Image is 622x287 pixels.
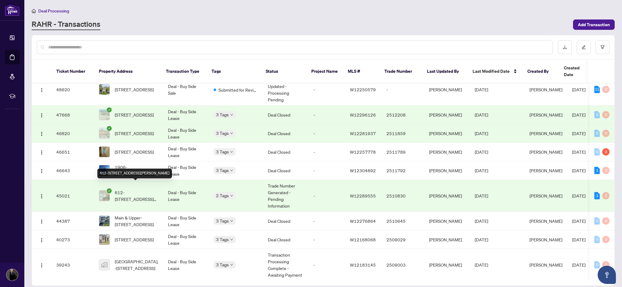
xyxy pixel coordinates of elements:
[115,164,158,177] span: 1906-[STREET_ADDRESS]
[379,60,422,83] th: Trade Number
[163,106,209,124] td: Deal - Buy Side Lease
[163,74,209,106] td: Deal - Buy Side Sale
[37,191,47,201] button: Logo
[309,74,345,106] td: -
[115,149,154,155] span: [STREET_ADDRESS]
[216,217,229,224] span: 3 Tags
[115,258,158,271] span: [GEOGRAPHIC_DATA], -[STREET_ADDRESS]
[51,60,94,83] th: Ticket Number
[572,87,585,92] span: [DATE]
[475,262,488,268] span: [DATE]
[230,263,233,266] span: down
[263,161,309,180] td: Deal Closed
[51,180,94,212] td: 45021
[594,130,600,137] div: 0
[230,219,233,222] span: down
[261,60,306,83] th: Status
[382,161,424,180] td: 2511792
[161,60,207,83] th: Transaction Type
[51,74,94,106] td: 48620
[529,87,562,92] span: [PERSON_NAME]
[563,45,567,49] span: download
[475,149,488,155] span: [DATE]
[37,147,47,157] button: Logo
[424,230,470,249] td: [PERSON_NAME]
[99,191,110,201] img: thumbnail-img
[37,235,47,244] button: Logo
[107,126,112,131] span: check-circle
[115,130,154,137] span: [STREET_ADDRESS]
[216,148,229,155] span: 3 Tags
[99,84,110,95] img: thumbnail-img
[39,113,44,118] img: Logo
[382,180,424,212] td: 2510830
[424,124,470,143] td: [PERSON_NAME]
[594,236,600,243] div: 0
[602,86,610,93] div: 0
[382,143,424,161] td: 2511789
[51,143,94,161] td: 46651
[107,188,112,193] span: check-circle
[37,260,47,270] button: Logo
[216,111,229,118] span: 3 Tags
[596,40,610,54] button: filter
[350,87,376,92] span: W12250579
[475,237,488,242] span: [DATE]
[99,234,110,245] img: thumbnail-img
[350,262,376,268] span: W12183145
[39,194,44,199] img: Logo
[51,249,94,281] td: 39243
[475,193,488,198] span: [DATE]
[263,249,309,281] td: Transaction Processing Complete - Awaiting Payment
[263,143,309,161] td: Deal Closed
[572,149,585,155] span: [DATE]
[94,60,161,83] th: Property Address
[230,238,233,241] span: down
[558,40,572,54] button: download
[5,5,19,16] img: logo
[602,111,610,118] div: 0
[602,217,610,225] div: 0
[51,212,94,230] td: 44387
[309,249,345,281] td: -
[382,230,424,249] td: 2509029
[39,219,44,224] img: Logo
[163,212,209,230] td: Deal - Buy Side Lease
[263,230,309,249] td: Deal Closed
[602,148,610,156] div: 2
[350,168,376,173] span: W12304892
[594,111,600,118] div: 0
[594,167,600,174] div: 1
[422,60,468,83] th: Last Updated By
[578,20,610,30] span: Add Transaction
[475,87,488,92] span: [DATE]
[529,237,562,242] span: [PERSON_NAME]
[37,166,47,175] button: Logo
[572,262,585,268] span: [DATE]
[51,161,94,180] td: 46643
[473,68,510,75] span: Last Modified Date
[475,218,488,224] span: [DATE]
[529,131,562,136] span: [PERSON_NAME]
[594,148,600,156] div: 0
[602,261,610,268] div: 0
[529,193,562,198] span: [PERSON_NAME]
[572,193,585,198] span: [DATE]
[529,149,562,155] span: [PERSON_NAME]
[51,230,94,249] td: 40273
[115,189,158,202] span: 612-[STREET_ADDRESS][PERSON_NAME]
[51,106,94,124] td: 47668
[51,124,94,143] td: 46820
[218,86,258,93] span: Submitted for Review
[559,60,602,83] th: Created Date
[350,131,376,136] span: W12281937
[594,86,600,93] div: 11
[309,230,345,249] td: -
[115,86,154,93] span: [STREET_ADDRESS]
[602,192,610,199] div: 0
[582,45,586,49] span: edit
[602,236,610,243] div: 0
[37,216,47,226] button: Logo
[522,60,559,83] th: Created By
[602,167,610,174] div: 0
